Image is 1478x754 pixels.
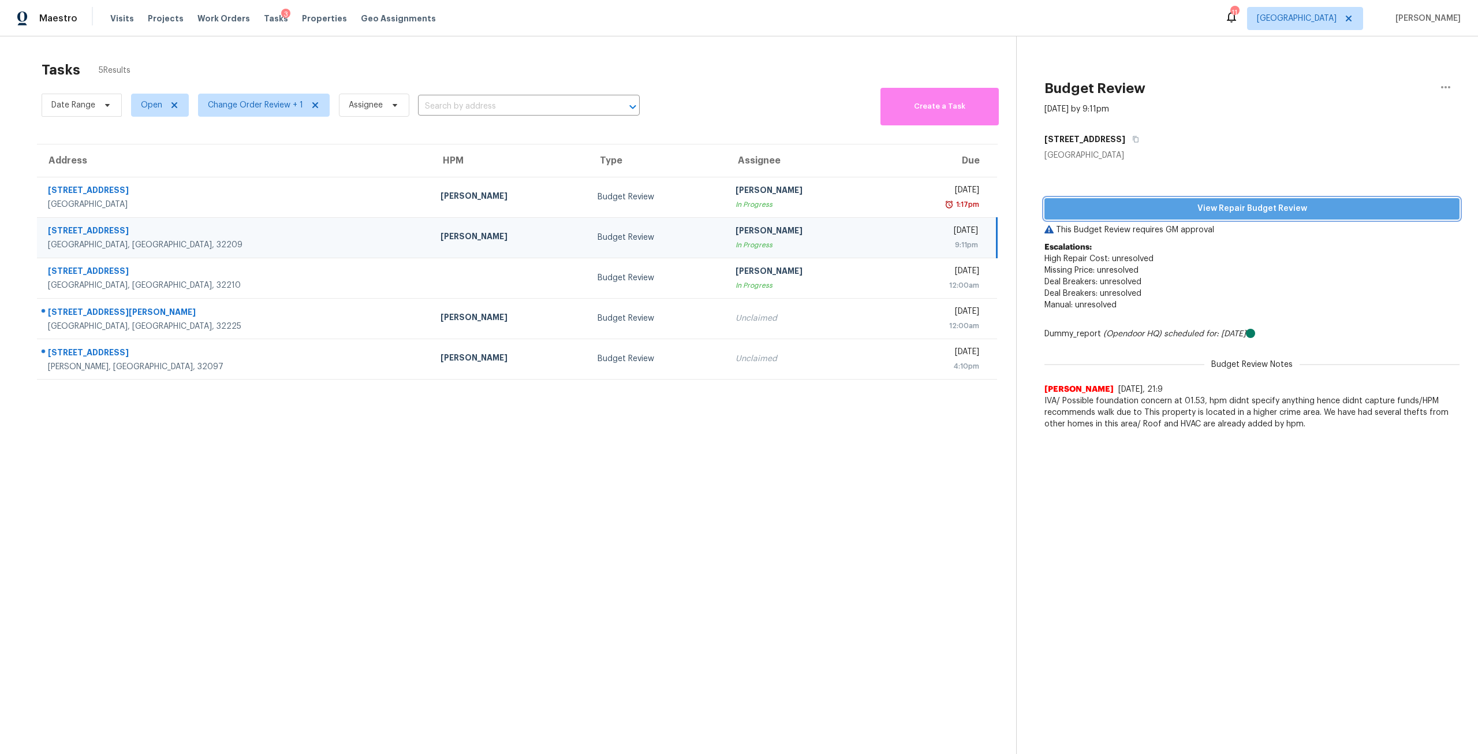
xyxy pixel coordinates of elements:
[302,13,347,24] span: Properties
[880,88,999,125] button: Create a Task
[883,144,997,177] th: Due
[1044,289,1141,298] span: Deal Breakers: unresolved
[431,144,588,177] th: HPM
[736,353,874,365] div: Unclaimed
[736,280,874,291] div: In Progress
[726,144,883,177] th: Assignee
[1044,198,1460,220] button: View Repair Budget Review
[954,199,979,210] div: 1:17pm
[893,280,979,291] div: 12:00am
[1230,7,1238,18] div: 11
[736,239,874,251] div: In Progress
[48,321,422,332] div: [GEOGRAPHIC_DATA], [GEOGRAPHIC_DATA], 32225
[441,311,579,326] div: [PERSON_NAME]
[39,13,77,24] span: Maestro
[1054,202,1450,216] span: View Repair Budget Review
[736,199,874,210] div: In Progress
[598,353,717,365] div: Budget Review
[264,14,288,23] span: Tasks
[1164,330,1246,338] i: scheduled for: [DATE]
[1044,255,1154,263] span: High Repair Cost: unresolved
[893,346,979,361] div: [DATE]
[1044,266,1139,274] span: Missing Price: unresolved
[37,144,431,177] th: Address
[598,232,717,243] div: Budget Review
[1118,385,1163,393] span: [DATE], 21:9
[48,225,422,239] div: [STREET_ADDRESS]
[893,306,979,320] div: [DATE]
[893,265,979,280] div: [DATE]
[441,352,579,366] div: [PERSON_NAME]
[1044,224,1460,236] p: This Budget Review requires GM approval
[736,265,874,280] div: [PERSON_NAME]
[1044,133,1125,145] h5: [STREET_ADDRESS]
[441,231,579,245] div: [PERSON_NAME]
[48,239,422,251] div: [GEOGRAPHIC_DATA], [GEOGRAPHIC_DATA], 32209
[1044,103,1109,115] div: [DATE] by 9:11pm
[893,184,979,199] div: [DATE]
[48,265,422,280] div: [STREET_ADDRESS]
[48,280,422,291] div: [GEOGRAPHIC_DATA], [GEOGRAPHIC_DATA], 32210
[1044,395,1460,430] span: IVA/ Possible foundation concern at 01.53, hpm didnt specify anything hence didnt capture funds/H...
[1257,13,1337,24] span: [GEOGRAPHIC_DATA]
[625,99,641,115] button: Open
[1044,384,1114,395] span: [PERSON_NAME]
[1391,13,1461,24] span: [PERSON_NAME]
[598,313,717,324] div: Budget Review
[208,99,303,111] span: Change Order Review + 1
[1044,243,1092,251] b: Escalations:
[148,13,184,24] span: Projects
[1044,83,1145,94] h2: Budget Review
[48,361,422,373] div: [PERSON_NAME], [GEOGRAPHIC_DATA], 32097
[110,13,134,24] span: Visits
[48,184,422,199] div: [STREET_ADDRESS]
[99,65,130,76] span: 5 Results
[1204,359,1300,370] span: Budget Review Notes
[51,99,95,111] span: Date Range
[1125,129,1141,150] button: Copy Address
[736,184,874,199] div: [PERSON_NAME]
[48,347,422,361] div: [STREET_ADDRESS]
[441,190,579,205] div: [PERSON_NAME]
[48,306,422,321] div: [STREET_ADDRESS][PERSON_NAME]
[1044,150,1460,161] div: [GEOGRAPHIC_DATA]
[886,100,993,113] span: Create a Task
[893,239,978,251] div: 9:11pm
[141,99,162,111] span: Open
[281,9,290,20] div: 3
[893,225,978,239] div: [DATE]
[736,313,874,324] div: Unclaimed
[418,98,607,116] input: Search by address
[1044,301,1117,309] span: Manual: unresolved
[598,272,717,284] div: Budget Review
[588,144,726,177] th: Type
[1103,330,1162,338] i: (Opendoor HQ)
[1044,278,1141,286] span: Deal Breakers: unresolved
[42,64,80,76] h2: Tasks
[349,99,383,111] span: Assignee
[945,199,954,210] img: Overdue Alarm Icon
[893,361,979,372] div: 4:10pm
[1044,328,1460,340] div: Dummy_report
[893,320,979,332] div: 12:00am
[197,13,250,24] span: Work Orders
[48,199,422,210] div: [GEOGRAPHIC_DATA]
[736,225,874,239] div: [PERSON_NAME]
[598,191,717,203] div: Budget Review
[361,13,436,24] span: Geo Assignments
